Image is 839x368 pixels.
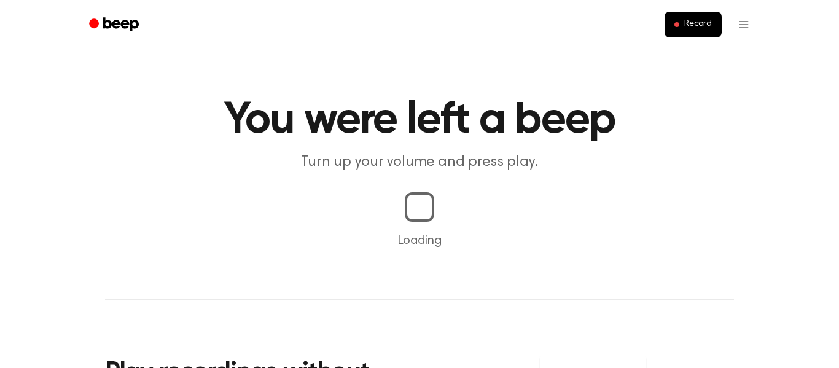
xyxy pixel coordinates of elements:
span: Record [684,19,712,30]
p: Loading [15,232,824,250]
a: Beep [80,13,150,37]
button: Record [665,12,722,37]
p: Turn up your volume and press play. [184,152,655,173]
h1: You were left a beep [105,98,734,143]
button: Open menu [729,10,759,39]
